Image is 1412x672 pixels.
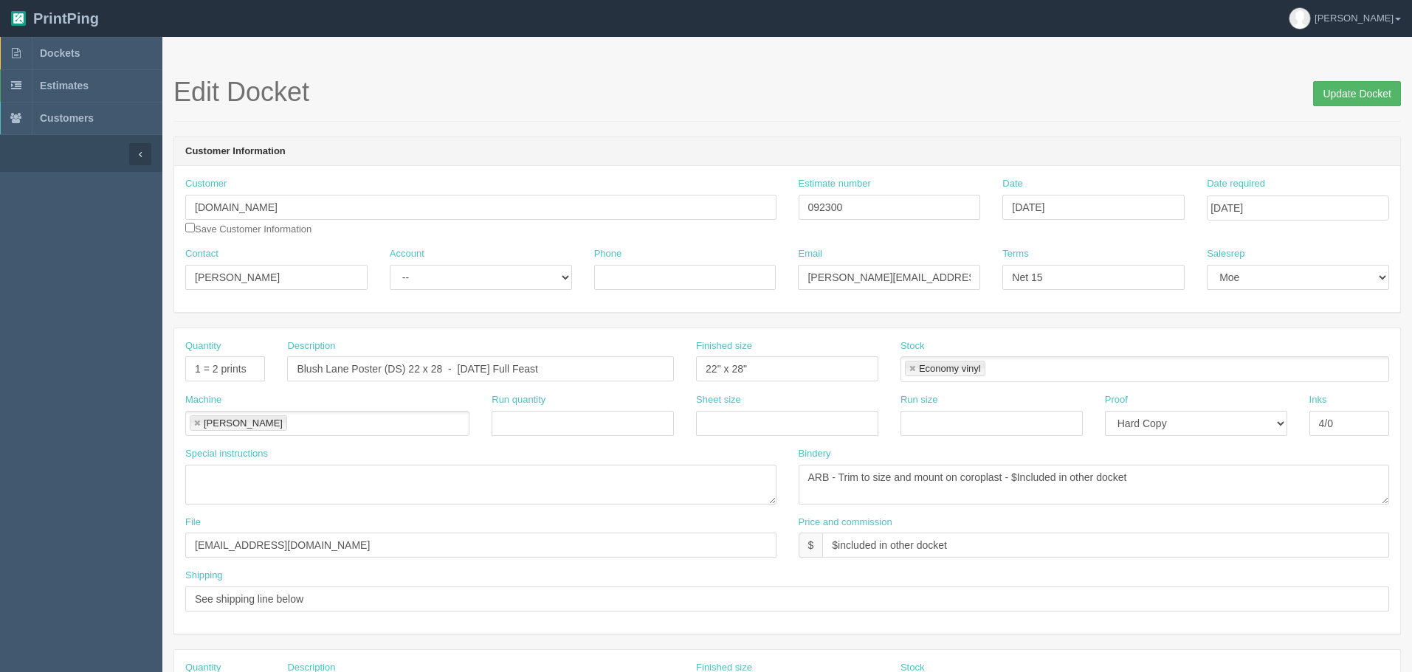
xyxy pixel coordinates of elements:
[799,516,892,530] label: Price and commission
[799,465,1390,505] textarea: ARB - Trim to size and mount on coroplast - $Included in other docket
[204,418,283,428] div: [PERSON_NAME]
[798,247,822,261] label: Email
[185,393,221,407] label: Machine
[40,47,80,59] span: Dockets
[1313,81,1401,106] input: Update Docket
[696,339,752,353] label: Finished size
[185,195,776,220] input: Enter customer name
[1105,393,1128,407] label: Proof
[174,137,1400,167] header: Customer Information
[900,393,938,407] label: Run size
[185,447,268,461] label: Special instructions
[799,533,823,558] div: $
[185,569,223,583] label: Shipping
[390,247,424,261] label: Account
[40,80,89,91] span: Estimates
[919,364,981,373] div: Economy vinyl
[1002,177,1022,191] label: Date
[900,339,925,353] label: Stock
[1309,393,1327,407] label: Inks
[799,177,871,191] label: Estimate number
[799,447,831,461] label: Bindery
[1207,247,1244,261] label: Salesrep
[185,177,227,191] label: Customer
[173,77,1401,107] h1: Edit Docket
[1207,177,1265,191] label: Date required
[185,516,201,530] label: File
[11,11,26,26] img: logo-3e63b451c926e2ac314895c53de4908e5d424f24456219fb08d385ab2e579770.png
[696,393,741,407] label: Sheet size
[492,393,545,407] label: Run quantity
[185,339,221,353] label: Quantity
[185,247,218,261] label: Contact
[287,339,335,353] label: Description
[1289,8,1310,29] img: avatar_default-7531ab5dedf162e01f1e0bb0964e6a185e93c5c22dfe317fb01d7f8cd2b1632c.jpg
[40,112,94,124] span: Customers
[1002,247,1028,261] label: Terms
[185,177,776,236] div: Save Customer Information
[594,247,622,261] label: Phone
